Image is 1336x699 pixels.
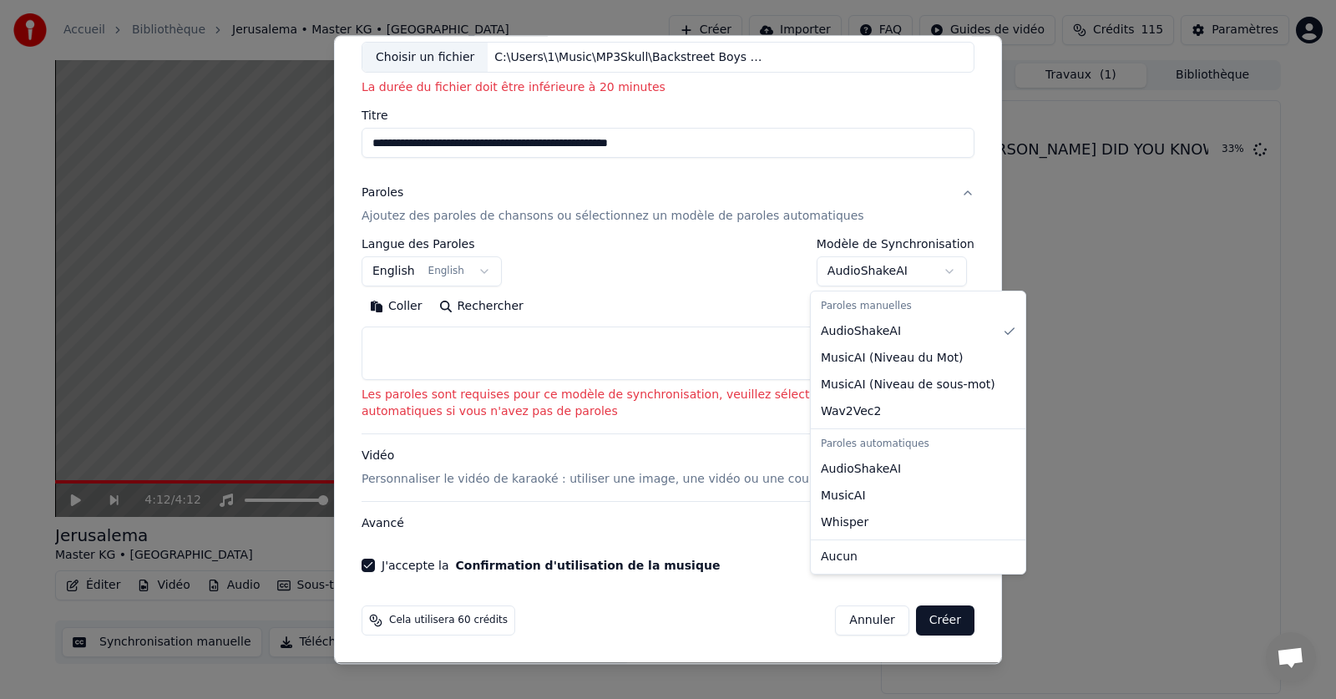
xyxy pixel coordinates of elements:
span: MusicAI ( Niveau de sous-mot ) [821,377,995,393]
div: Paroles automatiques [814,433,1022,456]
span: AudioShakeAI [821,323,901,340]
span: MusicAI [821,488,866,504]
span: Wav2Vec2 [821,403,881,420]
div: Paroles manuelles [814,295,1022,318]
span: AudioShakeAI [821,461,901,478]
span: MusicAI ( Niveau du Mot ) [821,350,963,367]
span: Aucun [821,549,858,565]
span: Whisper [821,514,868,531]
